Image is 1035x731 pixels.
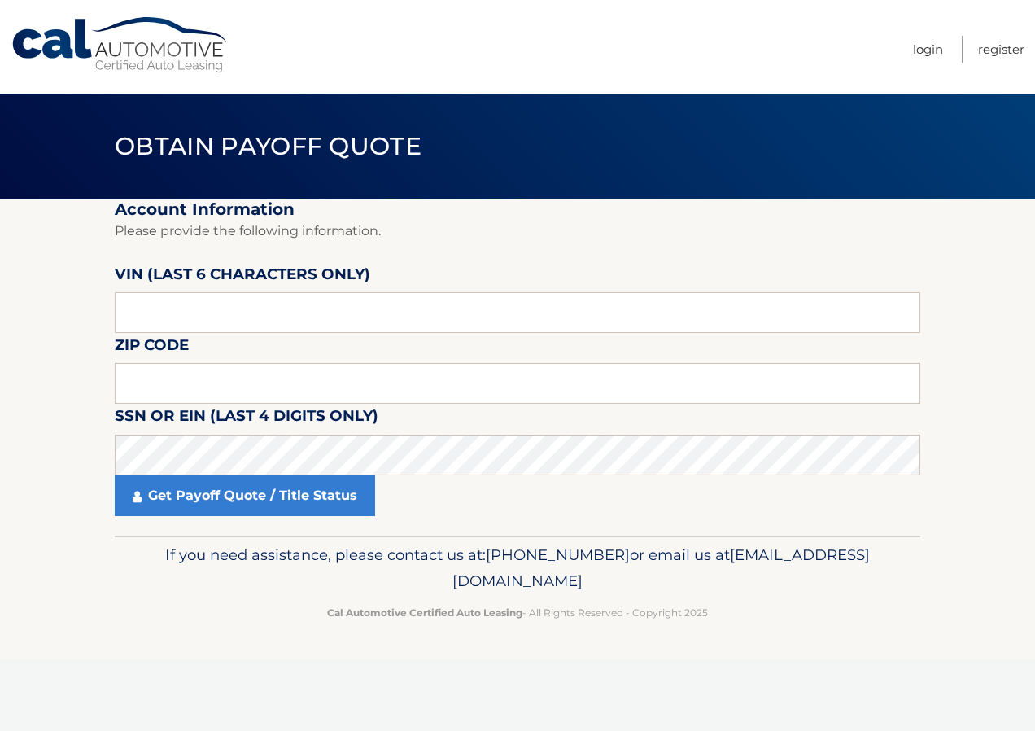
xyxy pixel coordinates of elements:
a: Get Payoff Quote / Title Status [115,475,375,516]
h2: Account Information [115,199,920,220]
strong: Cal Automotive Certified Auto Leasing [327,606,522,619]
p: - All Rights Reserved - Copyright 2025 [125,604,910,621]
a: Login [913,36,943,63]
a: Cal Automotive [11,16,230,74]
label: VIN (last 6 characters only) [115,262,370,292]
span: [PHONE_NUMBER] [486,545,630,564]
a: Register [978,36,1024,63]
label: Zip Code [115,333,189,363]
label: SSN or EIN (last 4 digits only) [115,404,378,434]
p: If you need assistance, please contact us at: or email us at [125,542,910,594]
span: Obtain Payoff Quote [115,131,421,161]
p: Please provide the following information. [115,220,920,243]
